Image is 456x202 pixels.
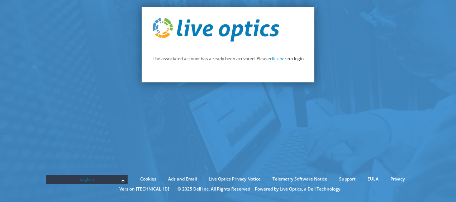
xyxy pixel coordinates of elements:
[203,175,266,183] a: Live Optics Privacy Notice
[163,175,202,183] a: Ads and Email
[267,175,333,183] a: Telemetry Software Notice
[135,175,162,183] a: Cookies
[334,175,361,183] a: Support
[385,175,410,183] a: Privacy
[255,185,340,193] li: Powered by Live Optics, a Dell Technology
[174,185,254,193] li: © 2025 Dell Inc. All Rights Reserved
[49,175,124,184] span: English
[116,185,173,193] li: Version [TECHNICAL_ID]
[153,55,304,63] p: The associated account has already been activated. Please to login
[270,56,289,62] a: click here
[362,175,384,183] a: EULA
[153,18,280,42] img: live_optics_svg.svg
